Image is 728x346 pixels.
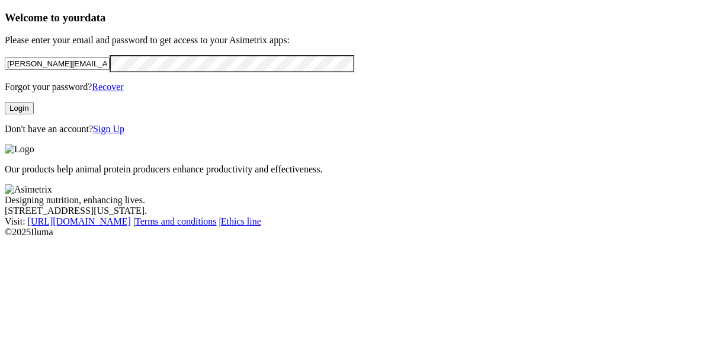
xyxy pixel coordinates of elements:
[5,164,723,175] p: Our products help animal protein producers enhance productivity and effectiveness.
[85,11,105,24] span: data
[5,82,723,92] p: Forgot your password?
[5,11,723,24] h3: Welcome to your
[92,82,123,92] a: Recover
[221,216,261,226] a: Ethics line
[5,184,52,195] img: Asimetrix
[5,216,723,227] div: Visit : | |
[135,216,217,226] a: Terms and conditions
[5,227,723,238] div: © 2025 Iluma
[5,57,110,70] input: Your email
[5,206,723,216] div: [STREET_ADDRESS][US_STATE].
[5,35,723,46] p: Please enter your email and password to get access to your Asimetrix apps:
[5,102,34,114] button: Login
[5,144,34,155] img: Logo
[93,124,124,134] a: Sign Up
[5,124,723,134] p: Don't have an account?
[5,195,723,206] div: Designing nutrition, enhancing lives.
[28,216,131,226] a: [URL][DOMAIN_NAME]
